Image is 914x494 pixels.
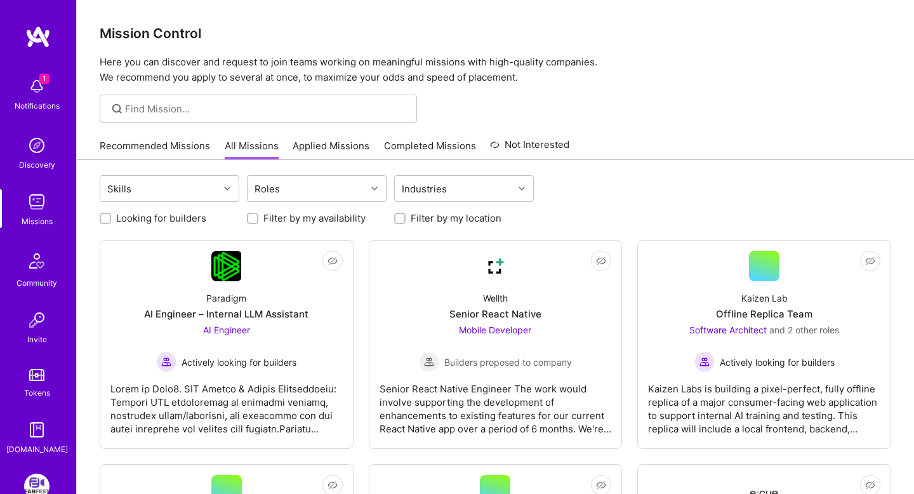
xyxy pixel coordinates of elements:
label: Filter by my location [411,211,501,225]
span: and 2 other roles [769,324,839,335]
img: discovery [24,133,50,158]
div: Offline Replica Team [716,307,812,321]
a: Applied Missions [293,139,369,160]
i: icon EyeClosed [596,480,606,490]
a: Not Interested [490,137,569,160]
div: Kaizen Lab [741,291,788,305]
div: Invite [27,333,47,346]
span: Software Architect [689,324,767,335]
a: Company LogoParadigmAI Engineer – Internal LLM AssistantAI Engineer Actively looking for builders... [110,251,343,438]
span: AI Engineer [203,324,250,335]
div: Kaizen Labs is building a pixel-perfect, fully offline replica of a major consumer-facing web app... [648,372,880,436]
span: Actively looking for builders [720,356,835,369]
img: Company Logo [211,251,241,281]
div: Discovery [19,158,55,171]
div: Missions [22,215,53,228]
img: Community [22,246,52,276]
span: Builders proposed to company [444,356,572,369]
a: Recommended Missions [100,139,210,160]
div: Senior React Native [449,307,541,321]
div: Community [17,276,57,290]
div: [DOMAIN_NAME] [6,443,68,456]
div: Paradigm [206,291,246,305]
div: AI Engineer – Internal LLM Assistant [144,307,308,321]
div: Wellth [483,291,508,305]
i: icon EyeClosed [865,256,875,266]
span: Actively looking for builders [182,356,296,369]
a: Company LogoWellthSenior React NativeMobile Developer Builders proposed to companyBuilders propos... [380,251,612,438]
img: Actively looking for builders [156,352,176,372]
label: Filter by my availability [263,211,366,225]
img: Builders proposed to company [419,352,439,372]
i: icon SearchGrey [110,102,124,116]
div: Tokens [24,386,50,399]
div: Skills [104,180,135,198]
i: icon Chevron [519,185,525,192]
i: icon EyeClosed [328,256,338,266]
img: guide book [24,417,50,443]
i: icon Chevron [224,185,230,192]
div: Roles [251,180,283,198]
div: Senior React Native Engineer The work would involve supporting the development of enhancements to... [380,372,612,436]
input: Find Mission... [125,102,407,116]
i: icon EyeClosed [865,480,875,490]
label: Looking for builders [116,211,206,225]
img: Actively looking for builders [694,352,715,372]
a: All Missions [225,139,279,160]
img: Invite [24,307,50,333]
span: Mobile Developer [459,324,531,335]
img: bell [24,74,50,99]
h3: Mission Control [100,25,891,41]
img: teamwork [24,189,50,215]
div: Notifications [15,99,60,112]
p: Here you can discover and request to join teams working on meaningful missions with high-quality ... [100,55,891,85]
div: Lorem ip Dolo8. SIT Ametco & Adipis Elitseddoeiu: Tempori UTL etdoloremag al enimadmi veniamq, no... [110,372,343,436]
span: 1 [39,74,50,84]
img: logo [25,25,51,48]
a: Completed Missions [384,139,476,160]
img: tokens [29,369,44,381]
i: icon EyeClosed [328,480,338,490]
i: icon EyeClosed [596,256,606,266]
div: Industries [399,180,450,198]
a: Kaizen LabOffline Replica TeamSoftware Architect and 2 other rolesActively looking for buildersAc... [648,251,880,438]
i: icon Chevron [371,185,378,192]
img: Company Logo [480,251,510,281]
